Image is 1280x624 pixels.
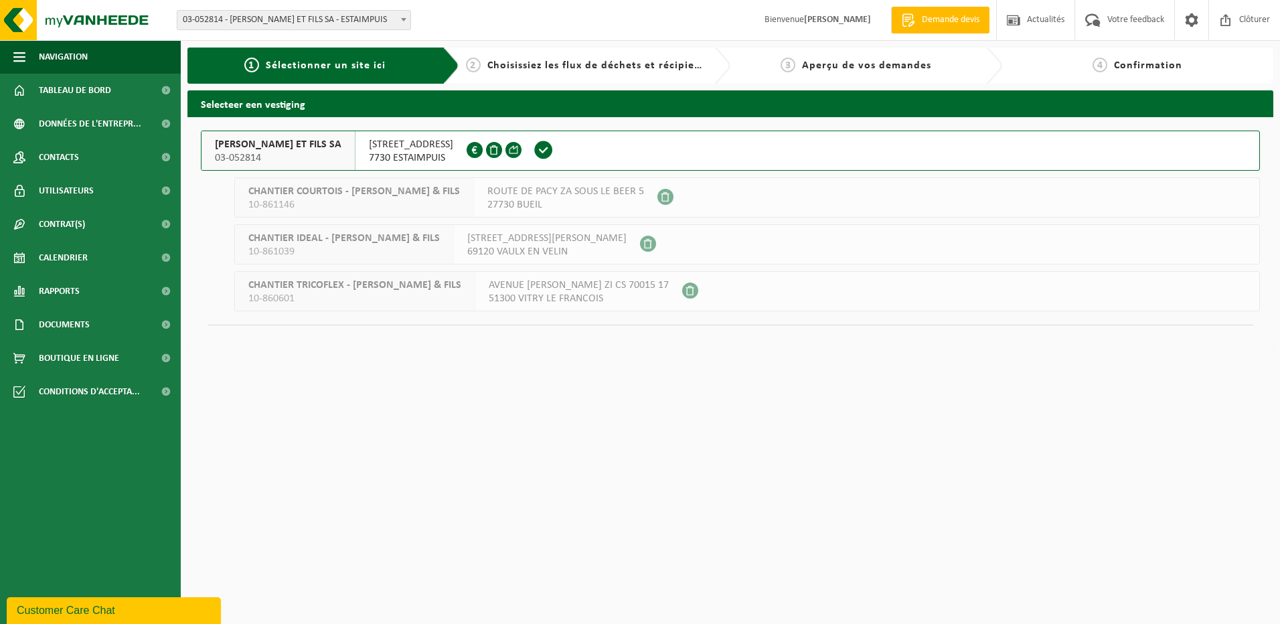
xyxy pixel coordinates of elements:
[891,7,989,33] a: Demande devis
[248,232,440,245] span: CHANTIER IDEAL - [PERSON_NAME] & FILS
[369,138,453,151] span: [STREET_ADDRESS]
[39,107,141,141] span: Données de l'entrepr...
[467,232,627,245] span: [STREET_ADDRESS][PERSON_NAME]
[39,174,94,208] span: Utilisateurs
[369,151,453,165] span: 7730 ESTAIMPUIS
[489,279,669,292] span: AVENUE [PERSON_NAME] ZI CS 70015 17
[244,58,259,72] span: 1
[248,292,461,305] span: 10-860601
[467,245,627,258] span: 69120 VAULX EN VELIN
[487,198,644,212] span: 27730 BUEIL
[489,292,669,305] span: 51300 VITRY LE FRANCOIS
[1114,60,1182,71] span: Confirmation
[39,241,88,275] span: Calendrier
[802,60,931,71] span: Aperçu de vos demandes
[201,131,1260,171] button: [PERSON_NAME] ET FILS SA 03-052814 [STREET_ADDRESS]7730 ESTAIMPUIS
[39,74,111,107] span: Tableau de bord
[39,275,80,308] span: Rapports
[177,11,410,29] span: 03-052814 - REMI TACK ET FILS SA - ESTAIMPUIS
[487,60,710,71] span: Choisissiez les flux de déchets et récipients
[215,138,341,151] span: [PERSON_NAME] ET FILS SA
[248,245,440,258] span: 10-861039
[215,151,341,165] span: 03-052814
[7,595,224,624] iframe: chat widget
[1093,58,1107,72] span: 4
[487,185,644,198] span: ROUTE DE PACY ZA SOUS LE BEER 5
[39,141,79,174] span: Contacts
[39,308,90,341] span: Documents
[248,185,460,198] span: CHANTIER COURTOIS - [PERSON_NAME] & FILS
[466,58,481,72] span: 2
[39,40,88,74] span: Navigation
[248,198,460,212] span: 10-861146
[187,90,1273,116] h2: Selecteer een vestiging
[918,13,983,27] span: Demande devis
[39,375,140,408] span: Conditions d'accepta...
[248,279,461,292] span: CHANTIER TRICOFLEX - [PERSON_NAME] & FILS
[39,208,85,241] span: Contrat(s)
[266,60,386,71] span: Sélectionner un site ici
[781,58,795,72] span: 3
[177,10,411,30] span: 03-052814 - REMI TACK ET FILS SA - ESTAIMPUIS
[804,15,871,25] strong: [PERSON_NAME]
[39,341,119,375] span: Boutique en ligne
